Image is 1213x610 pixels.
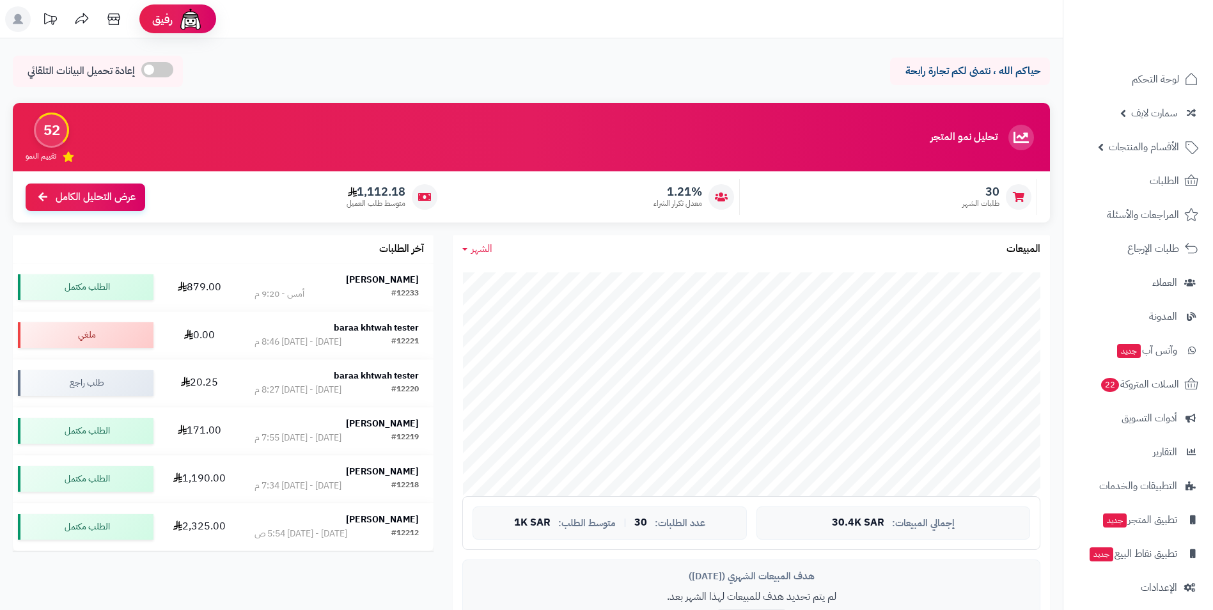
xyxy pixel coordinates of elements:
span: التقارير [1153,443,1177,461]
a: طلبات الإرجاع [1071,233,1205,264]
span: تطبيق المتجر [1102,511,1177,529]
td: 0.00 [159,311,240,359]
span: لوحة التحكم [1132,70,1179,88]
span: عرض التحليل الكامل [56,190,136,205]
a: العملاء [1071,267,1205,298]
div: الطلب مكتمل [18,514,153,540]
div: [DATE] - [DATE] 8:46 م [254,336,341,348]
p: حياكم الله ، نتمنى لكم تجارة رابحة [900,64,1040,79]
strong: [PERSON_NAME] [346,273,419,286]
span: إعادة تحميل البيانات التلقائي [27,64,135,79]
span: العملاء [1152,274,1177,292]
a: المراجعات والأسئلة [1071,199,1205,230]
span: تطبيق نقاط البيع [1088,545,1177,563]
strong: [PERSON_NAME] [346,465,419,478]
div: #12219 [391,432,419,444]
span: إجمالي المبيعات: [892,518,955,529]
span: معدل تكرار الشراء [653,198,702,209]
div: #12212 [391,528,419,540]
div: #12220 [391,384,419,396]
div: طلب راجع [18,370,153,396]
td: 171.00 [159,407,240,455]
span: 1,112.18 [347,185,405,199]
div: #12221 [391,336,419,348]
span: 22 [1100,377,1120,393]
div: الطلب مكتمل [18,466,153,492]
span: 1K SAR [514,517,551,529]
span: جديد [1090,547,1113,561]
div: #12218 [391,480,419,492]
a: تطبيق نقاط البيعجديد [1071,538,1205,569]
a: لوحة التحكم [1071,64,1205,95]
span: | [623,518,627,528]
a: الشهر [462,242,492,256]
a: عرض التحليل الكامل [26,184,145,211]
a: التقارير [1071,437,1205,467]
strong: [PERSON_NAME] [346,513,419,526]
div: الطلب مكتمل [18,274,153,300]
div: [DATE] - [DATE] 7:55 م [254,432,341,444]
div: [DATE] - [DATE] 8:27 م [254,384,341,396]
div: ملغي [18,322,153,348]
a: تطبيق المتجرجديد [1071,504,1205,535]
h3: تحليل نمو المتجر [930,132,998,143]
div: [DATE] - [DATE] 5:54 ص [254,528,347,540]
span: الأقسام والمنتجات [1109,138,1179,156]
div: الطلب مكتمل [18,418,153,444]
span: 30 [634,517,647,529]
a: التطبيقات والخدمات [1071,471,1205,501]
p: لم يتم تحديد هدف للمبيعات لهذا الشهر بعد. [473,590,1030,604]
span: رفيق [152,12,173,27]
td: 2,325.00 [159,503,240,551]
div: [DATE] - [DATE] 7:34 م [254,480,341,492]
span: تقييم النمو [26,151,56,162]
span: 30.4K SAR [832,517,884,529]
span: سمارت لايف [1131,104,1177,122]
span: جديد [1103,513,1127,528]
img: logo-2.png [1126,10,1201,37]
a: وآتس آبجديد [1071,335,1205,366]
a: السلات المتروكة22 [1071,369,1205,400]
span: أدوات التسويق [1122,409,1177,427]
span: الشهر [471,241,492,256]
span: طلبات الشهر [962,198,999,209]
span: جديد [1117,344,1141,358]
a: تحديثات المنصة [34,6,66,35]
img: ai-face.png [178,6,203,32]
div: #12233 [391,288,419,301]
span: 1.21% [653,185,702,199]
a: الطلبات [1071,166,1205,196]
span: التطبيقات والخدمات [1099,477,1177,495]
span: المدونة [1149,308,1177,325]
span: المراجعات والأسئلة [1107,206,1179,224]
span: 30 [962,185,999,199]
strong: baraa khtwah tester [334,321,419,334]
span: السلات المتروكة [1100,375,1179,393]
a: المدونة [1071,301,1205,332]
span: متوسط طلب العميل [347,198,405,209]
span: متوسط الطلب: [558,518,616,529]
a: أدوات التسويق [1071,403,1205,434]
span: الطلبات [1150,172,1179,190]
td: 20.25 [159,359,240,407]
span: وآتس آب [1116,341,1177,359]
span: الإعدادات [1141,579,1177,597]
td: 1,190.00 [159,455,240,503]
div: هدف المبيعات الشهري ([DATE]) [473,570,1030,583]
h3: آخر الطلبات [379,244,424,255]
strong: [PERSON_NAME] [346,417,419,430]
a: الإعدادات [1071,572,1205,603]
strong: baraa khtwah tester [334,369,419,382]
span: طلبات الإرجاع [1127,240,1179,258]
span: عدد الطلبات: [655,518,705,529]
h3: المبيعات [1006,244,1040,255]
td: 879.00 [159,263,240,311]
div: أمس - 9:20 م [254,288,304,301]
